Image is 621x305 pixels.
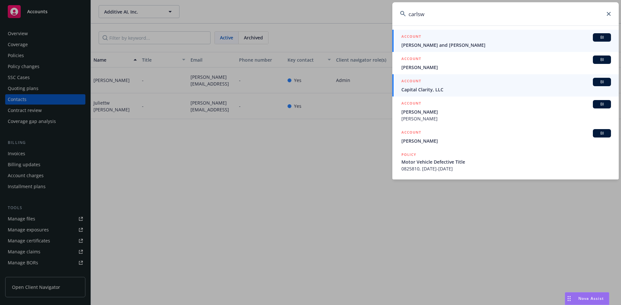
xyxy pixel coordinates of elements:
span: Capital Clarity, LLC [401,86,611,93]
span: BI [595,130,608,136]
a: ACCOUNTBI[PERSON_NAME] [392,52,619,74]
span: [PERSON_NAME] and [PERSON_NAME] [401,42,611,48]
span: BI [595,57,608,63]
span: Motor Vehicle Defective Title [401,158,611,165]
button: Nova Assist [565,292,609,305]
h5: ACCOUNT [401,78,421,86]
a: ACCOUNTBI[PERSON_NAME] and [PERSON_NAME] [392,30,619,52]
h5: ACCOUNT [401,129,421,137]
span: BI [595,101,608,107]
span: BI [595,35,608,40]
a: ACCOUNTBI[PERSON_NAME] [392,126,619,148]
h5: ACCOUNT [401,100,421,108]
span: [PERSON_NAME] [401,115,611,122]
h5: ACCOUNT [401,33,421,41]
a: POLICYMotor Vehicle Defective Title0825810, [DATE]-[DATE] [392,148,619,176]
span: Nova Assist [578,296,604,301]
a: ACCOUNTBICapital Clarity, LLC [392,74,619,97]
h5: POLICY [401,151,416,158]
span: [PERSON_NAME] [401,137,611,144]
h5: ACCOUNT [401,56,421,63]
a: ACCOUNTBI[PERSON_NAME][PERSON_NAME] [392,97,619,126]
span: BI [595,79,608,85]
span: [PERSON_NAME] [401,64,611,71]
input: Search... [392,2,619,25]
span: [PERSON_NAME] [401,108,611,115]
span: 0825810, [DATE]-[DATE] [401,165,611,172]
div: Drag to move [565,292,573,305]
